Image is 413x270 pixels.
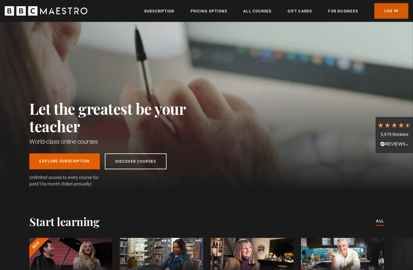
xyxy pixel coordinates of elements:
a: Explore Subscription [29,153,100,169]
div: 5,979 Reviews [377,132,411,138]
div: 4.7 Stars [377,122,411,128]
a: All Courses [243,8,271,14]
h1: World-class online courses [29,137,213,146]
nav: Primary [144,3,408,19]
span: Unlimited access to every course for just a month (billed annually) [29,174,114,187]
h2: Start learning [29,215,99,228]
a: For business [328,8,358,14]
div: 5,979 ReviewsRead All Reviews [376,117,413,153]
h2: Let the greatest be your teacher [29,100,213,135]
a: Subscription [144,8,174,14]
img: REVIEWS.io [380,142,408,146]
div: Read All Reviews [377,141,411,148]
svg: BBC Maestro [5,6,87,16]
a: Discover Courses [105,153,167,169]
span: £10 [36,181,44,186]
a: All [376,218,384,225]
a: Gift Cards [288,8,312,14]
a: Pricing Options [191,8,227,14]
a: Log In [374,3,408,19]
